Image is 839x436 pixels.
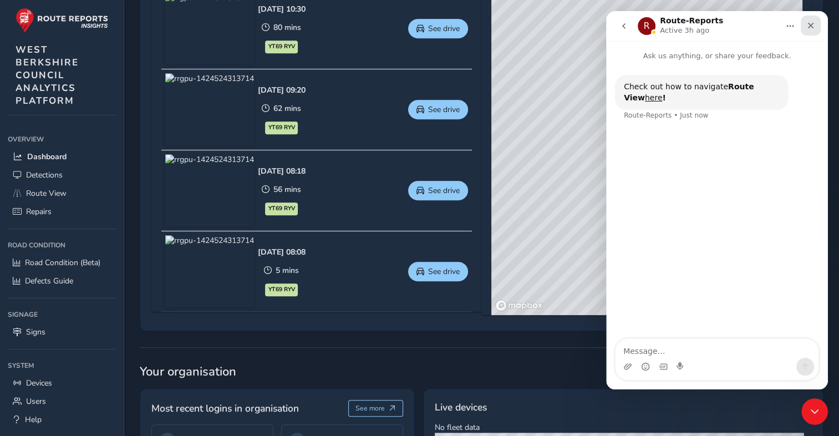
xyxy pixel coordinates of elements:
[355,404,385,413] span: See more
[258,247,306,257] div: [DATE] 08:08
[8,237,116,254] div: Road Condition
[408,19,468,38] button: See drive
[273,22,301,33] span: 80 mins
[8,323,116,341] a: Signs
[26,327,45,337] span: Signs
[26,378,52,388] span: Devices
[268,123,295,132] span: YT69 RYV
[8,306,116,323] div: Signage
[27,151,67,162] span: Dashboard
[165,73,254,145] img: rrgpu-1424524313714
[25,414,42,425] span: Help
[428,104,460,115] span: See drive
[165,235,254,307] img: rrgpu-1424524313714
[435,400,487,414] span: Live devices
[8,272,116,290] a: Defects Guide
[140,363,823,380] span: Your organisation
[16,43,79,107] span: WEST BERKSHIRE COUNCIL ANALYTICS PLATFORM
[8,357,116,374] div: System
[258,166,306,176] div: [DATE] 08:18
[258,85,306,95] div: [DATE] 09:20
[428,266,460,277] span: See drive
[26,170,63,180] span: Detections
[8,202,116,221] a: Repairs
[8,392,116,410] a: Users
[8,148,116,166] a: Dashboard
[408,181,468,200] button: See drive
[258,4,306,14] div: [DATE] 10:30
[428,185,460,196] span: See drive
[408,262,468,281] button: See drive
[276,265,299,276] span: 5 mins
[8,374,116,392] a: Devices
[428,23,460,34] span: See drive
[273,184,301,195] span: 56 mins
[25,276,73,286] span: Defects Guide
[165,154,254,226] img: rrgpu-1424524313714
[8,184,116,202] a: Route View
[26,188,67,199] span: Route View
[16,8,108,33] img: rr logo
[25,257,100,268] span: Road Condition (Beta)
[26,206,52,217] span: Repairs
[268,42,295,51] span: YT69 RYV
[8,131,116,148] div: Overview
[268,285,295,294] span: YT69 RYV
[273,103,301,114] span: 62 mins
[801,398,828,425] iframe: Intercom live chat
[268,204,295,213] span: YT69 RYV
[8,254,116,272] a: Road Condition (Beta)
[606,11,828,389] iframe: Intercom live chat
[8,166,116,184] a: Detections
[151,401,299,415] span: Most recent logins in organisation
[408,100,468,119] button: See drive
[348,400,403,417] button: See more
[26,396,46,407] span: Users
[8,410,116,429] a: Help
